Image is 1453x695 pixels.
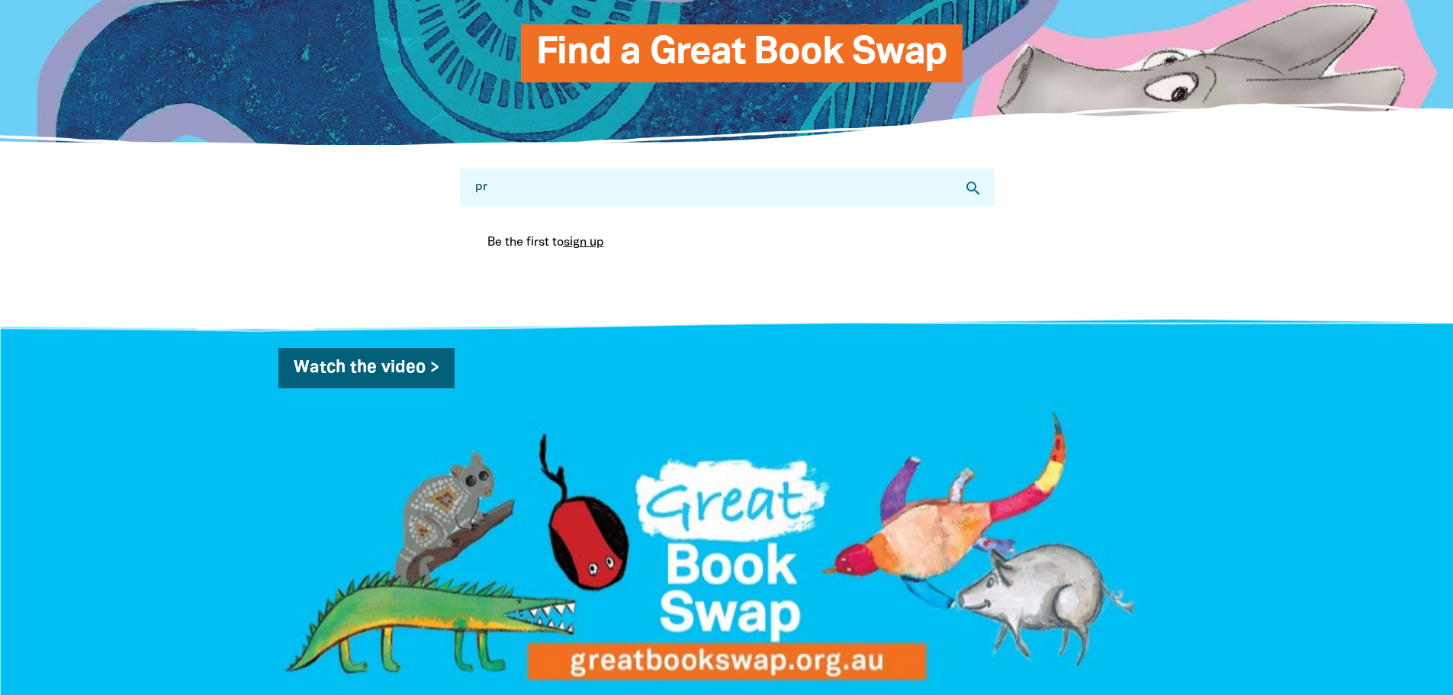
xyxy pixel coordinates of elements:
[564,237,604,248] a: sign up
[475,221,979,264] div: Be the first to
[964,179,982,198] i: search
[475,221,979,264] div: Paginated content
[536,36,948,82] span: Find a Great Book Swap
[278,348,455,389] a: Watch the video >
